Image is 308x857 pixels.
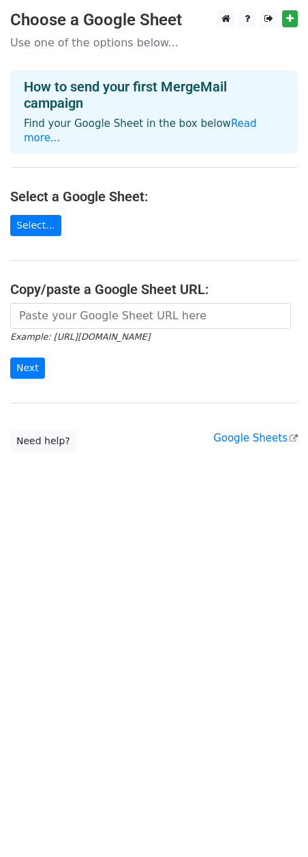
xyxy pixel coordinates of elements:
a: Read more... [24,117,257,144]
h3: Choose a Google Sheet [10,10,298,30]
h4: How to send your first MergeMail campaign [24,78,284,111]
h4: Select a Google Sheet: [10,188,298,205]
p: Use one of the options below... [10,35,298,50]
p: Find your Google Sheet in the box below [24,117,284,145]
input: Next [10,358,45,379]
a: Google Sheets [213,432,298,444]
h4: Copy/paste a Google Sheet URL: [10,281,298,297]
a: Need help? [10,431,76,452]
a: Select... [10,215,61,236]
input: Paste your Google Sheet URL here [10,303,291,329]
small: Example: [URL][DOMAIN_NAME] [10,332,150,342]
